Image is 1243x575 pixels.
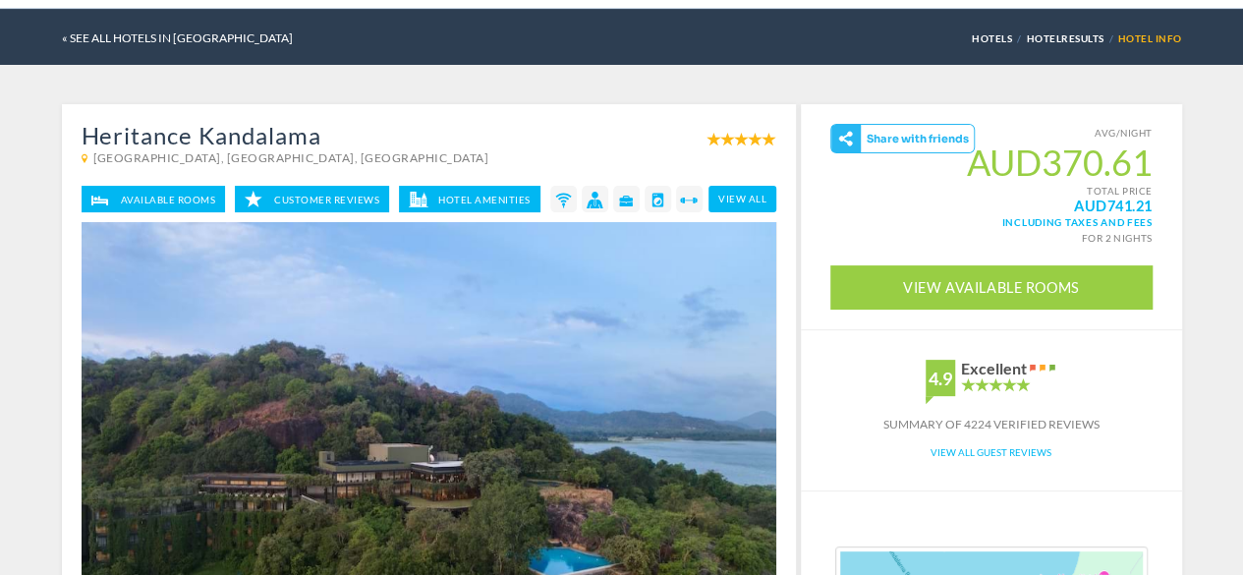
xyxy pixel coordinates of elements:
[82,124,321,147] h1: Heritance Kandalama
[1074,199,1153,213] strong: AUD741.21
[62,30,293,45] a: « SEE ALL HOTELS IN [GEOGRAPHIC_DATA]
[830,213,1153,228] span: Including taxes and fees
[830,124,1153,142] small: AVG/NIGHT
[708,186,776,212] a: view all
[801,416,1182,433] div: Summary of 4224 verified reviews
[830,142,1153,184] span: AUD370.61
[830,184,1153,213] small: TOTAL PRICE
[972,32,1017,44] a: Hotels
[926,360,955,396] div: 4.9
[961,360,1027,377] div: Excellent
[399,186,540,212] a: Hotel Amenities
[830,124,976,153] gamitee-button: Get your friends' opinions
[235,186,389,212] a: Customer Reviews
[1118,21,1182,56] li: Hotel Info
[1026,32,1108,44] a: HotelResults
[830,265,1153,310] a: View Available Rooms
[830,228,1153,246] div: for 2 nights
[93,150,488,165] span: [GEOGRAPHIC_DATA], [GEOGRAPHIC_DATA], [GEOGRAPHIC_DATA]
[82,186,226,212] a: Available Rooms
[931,446,1051,458] a: View All Guest Reviews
